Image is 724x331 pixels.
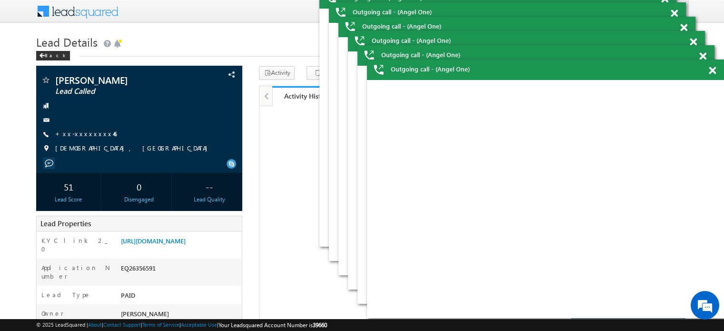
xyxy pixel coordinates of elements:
a: Activity History [272,86,342,106]
label: Application Number [41,263,111,281]
div: Lead Quality [179,195,239,204]
span: Outgoing call - (Angel One) [362,22,441,30]
span: Outgoing call - (Angel One) [391,65,470,73]
span: Outgoing call - (Angel One) [353,8,432,16]
span: Lead Called [55,87,183,96]
div: Disengaged [109,195,169,204]
div: Back [36,51,70,60]
a: About [88,321,102,328]
a: Acceptable Use [181,321,217,328]
div: -- [179,178,239,195]
a: Terms of Service [142,321,179,328]
span: [PERSON_NAME] [55,75,183,85]
a: +xx-xxxxxxxx46 [55,130,117,138]
button: Note [307,66,342,80]
a: Back [36,50,75,59]
label: KYC link 2_0 [41,236,111,253]
span: © 2025 LeadSquared | | | | | [36,321,327,330]
span: Lead Properties [40,219,91,228]
div: Activity History [279,91,335,100]
div: 0 [109,178,169,195]
span: Outgoing call - (Angel One) [372,36,451,45]
a: Contact Support [103,321,141,328]
label: Owner [41,309,64,318]
div: 51 [39,178,99,195]
span: Outgoing call - (Angel One) [381,50,460,59]
a: [URL][DOMAIN_NAME] [121,237,186,245]
span: [DEMOGRAPHIC_DATA], [GEOGRAPHIC_DATA] [55,144,212,153]
span: Lead Details [36,34,98,50]
div: PAID [119,291,242,304]
div: EQ26356591 [119,263,242,277]
label: Lead Type [41,291,91,299]
span: Your Leadsquared Account Number is [218,321,327,329]
div: Lead Score [39,195,99,204]
button: Activity [259,66,295,80]
span: [PERSON_NAME] [121,310,169,318]
span: 39660 [313,321,327,329]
